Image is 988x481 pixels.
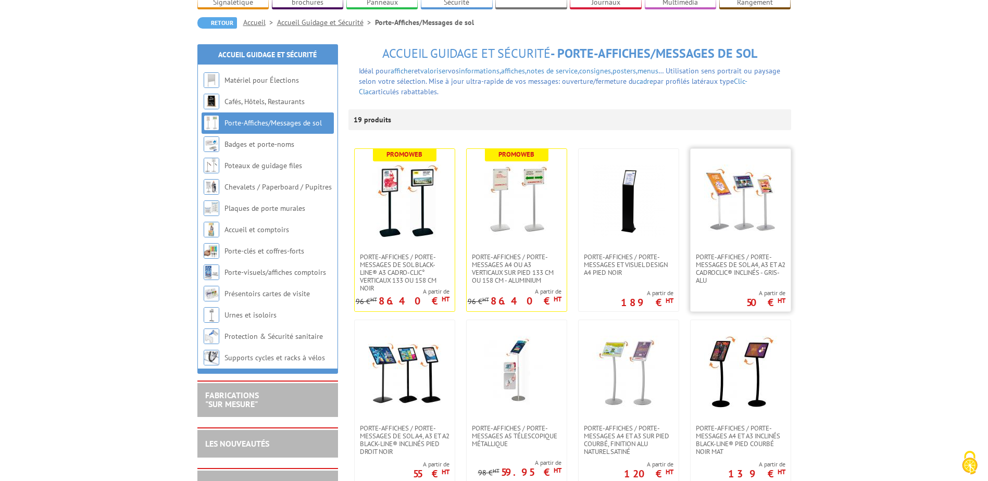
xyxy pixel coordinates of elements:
[478,469,499,477] p: 98 €
[205,390,259,410] a: FABRICATIONS"Sur Mesure"
[621,299,673,306] p: 189 €
[728,460,785,469] span: A partir de
[354,109,393,130] p: 19 produits
[637,66,658,75] a: menus
[636,77,653,86] a: cadre
[204,328,219,344] img: Protection & Sécurité sanitaire
[355,424,455,455] a: Porte-affiches / Porte-messages de sol A4, A3 et A2 Black-Line® inclinés Pied Droit Noir
[204,222,219,237] img: Accueil et comptoirs
[204,72,219,88] img: Matériel pour Élections
[468,287,561,296] span: A partir de
[498,150,534,159] b: Promoweb
[356,298,377,306] p: 96 €
[204,307,219,323] img: Urnes et isoloirs
[579,253,679,276] a: Porte-affiches / Porte-messages et Visuel Design A4 pied noir
[691,253,791,284] a: Porte-affiches / Porte-messages de sol A4, A3 et A2 CadroClic® inclinés - Gris-alu
[704,336,777,409] img: Porte-affiches / Porte-messages A4 et A3 inclinés Black-Line® pied courbé noir mat
[592,164,665,237] img: Porte-affiches / Porte-messages et Visuel Design A4 pied noir
[355,253,455,292] a: Porte-affiches / Porte-messages de sol Black-Line® A3 Cadro-Clic° Verticaux 133 ou 158 cm noir
[592,336,665,409] img: Porte-affiches / Porte-messages A4 et A3 sur pied courbé, finition alu naturel satiné
[459,66,499,75] a: informations
[728,471,785,477] p: 139 €
[420,66,448,75] a: valoriser
[204,136,219,152] img: Badges et porte-noms
[243,18,277,27] a: Accueil
[778,467,785,476] sup: HT
[467,424,567,448] a: Porte-affiches / Porte-messages A5 télescopique métallique
[204,350,219,365] img: Supports cycles et racks à vélos
[348,47,791,60] h1: - Porte-Affiches/Messages de sol
[612,66,636,75] a: posters
[413,471,449,477] p: 55 €
[480,164,553,237] img: Porte-affiches / Porte-messages A4 ou A3 Verticaux sur pied 133 cm ou 158 cm - Aluminium
[360,253,449,292] span: Porte-affiches / Porte-messages de sol Black-Line® A3 Cadro-Clic° Verticaux 133 ou 158 cm noir
[413,460,449,469] span: A partir de
[224,353,325,362] a: Supports cycles et racks à vélos
[204,264,219,280] img: Porte-visuels/affiches comptoirs
[224,140,294,149] a: Badges et porte-noms
[480,336,553,409] img: Porte-affiches / Porte-messages A5 télescopique métallique
[957,450,983,476] img: Cookies (fenêtre modale)
[224,225,289,234] a: Accueil et comptoirs
[204,243,219,259] img: Porte-clés et coffres-forts
[224,161,302,170] a: Poteaux de guidage files
[746,289,785,297] span: A partir de
[224,75,299,85] a: Matériel pour Élections
[584,253,673,276] span: Porte-affiches / Porte-messages et Visuel Design A4 pied noir
[204,179,219,195] img: Chevalets / Paperboard / Pupitres
[468,298,489,306] p: 96 €
[368,336,441,409] img: Porte-affiches / Porte-messages de sol A4, A3 et A2 Black-Line® inclinés Pied Droit Noir
[666,467,673,476] sup: HT
[704,164,777,237] img: Porte-affiches / Porte-messages de sol A4, A3 et A2 CadroClic® inclinés - Gris-alu
[224,182,332,192] a: Chevalets / Paperboard / Pupitres
[391,66,414,75] a: afficher
[554,466,561,475] sup: HT
[359,66,391,75] font: Idéal pour
[952,446,988,481] button: Cookies (fenêtre modale)
[205,438,269,449] a: LES NOUVEAUTÉS
[501,66,525,75] a: affiches
[224,289,310,298] a: Présentoirs cartes de visite
[527,66,578,75] a: notes de service
[501,469,561,475] p: 59.95 €
[375,17,474,28] li: Porte-Affiches/Messages de sol
[204,94,219,109] img: Cafés, Hôtels, Restaurants
[224,332,323,341] a: Protection & Sécurité sanitaire
[579,66,611,75] a: consignes
[491,298,561,304] p: 86.40 €
[224,268,326,277] a: Porte-visuels/affiches comptoirs
[624,460,673,469] span: A partir de
[224,204,305,213] a: Plaques de porte murales
[224,310,277,320] a: Urnes et isoloirs
[624,471,673,477] p: 120 €
[621,289,673,297] span: A partir de
[579,424,679,455] a: Porte-affiches / Porte-messages A4 et A3 sur pied courbé, finition alu naturel satiné
[379,298,449,304] p: 86.40 €
[696,424,785,455] span: Porte-affiches / Porte-messages A4 et A3 inclinés Black-Line® pied courbé noir mat
[360,424,449,455] span: Porte-affiches / Porte-messages de sol A4, A3 et A2 Black-Line® inclinés Pied Droit Noir
[204,286,219,301] img: Présentoirs cartes de visite
[584,424,673,455] span: Porte-affiches / Porte-messages A4 et A3 sur pied courbé, finition alu naturel satiné
[204,200,219,216] img: Plaques de porte murales
[493,467,499,474] sup: HT
[356,287,449,296] span: A partir de
[368,164,441,237] img: Porte-affiches / Porte-messages de sol Black-Line® A3 Cadro-Clic° Verticaux 133 ou 158 cm noir
[472,424,561,448] span: Porte-affiches / Porte-messages A5 télescopique métallique
[442,467,449,476] sup: HT
[386,150,422,159] b: Promoweb
[778,296,785,305] sup: HT
[482,296,489,303] sup: HT
[691,424,791,455] a: Porte-affiches / Porte-messages A4 et A3 inclinés Black-Line® pied courbé noir mat
[696,253,785,284] span: Porte-affiches / Porte-messages de sol A4, A3 et A2 CadroClic® inclinés - Gris-alu
[218,50,317,59] a: Accueil Guidage et Sécurité
[224,246,304,256] a: Porte-clés et coffres-forts
[382,45,551,61] span: Accueil Guidage et Sécurité
[224,97,305,106] a: Cafés, Hôtels, Restaurants
[204,158,219,173] img: Poteaux de guidage files
[746,299,785,306] p: 50 €
[204,115,219,131] img: Porte-Affiches/Messages de sol
[472,253,561,284] span: Porte-affiches / Porte-messages A4 ou A3 Verticaux sur pied 133 cm ou 158 cm - Aluminium
[478,459,561,467] span: A partir de
[224,118,322,128] a: Porte-Affiches/Messages de sol
[467,253,567,284] a: Porte-affiches / Porte-messages A4 ou A3 Verticaux sur pied 133 cm ou 158 cm - Aluminium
